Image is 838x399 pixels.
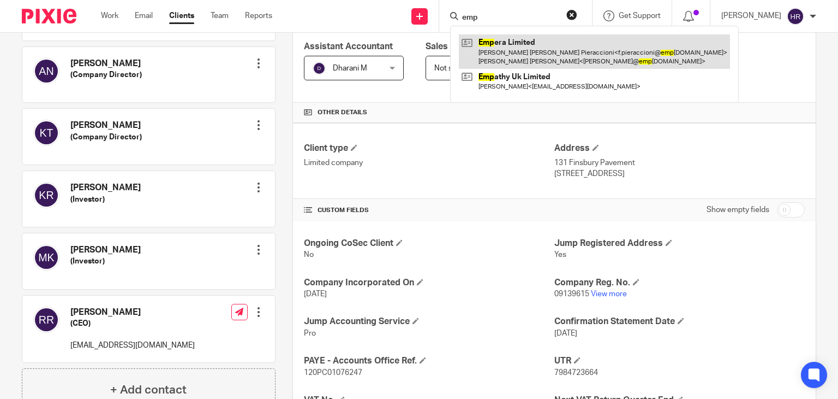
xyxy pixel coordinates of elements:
a: Clients [169,10,194,21]
h4: Jump Registered Address [554,238,805,249]
span: [DATE] [304,290,327,298]
label: Show empty fields [707,204,769,215]
span: Not selected [434,64,478,72]
img: svg%3E [313,62,326,75]
img: svg%3E [33,244,59,271]
p: [PERSON_NAME] [721,10,781,21]
img: svg%3E [33,307,59,333]
h5: (Company Director) [70,69,142,80]
img: svg%3E [33,182,59,208]
h4: UTR [554,355,805,367]
span: Get Support [619,12,661,20]
p: Limited company [304,157,554,168]
p: 131 Finsbury Pavement [554,157,805,168]
h4: Address [554,143,805,154]
span: 120PC01076247 [304,369,362,377]
h4: [PERSON_NAME] [70,58,142,69]
span: 7984723664 [554,369,598,377]
p: [EMAIL_ADDRESS][DOMAIN_NAME] [70,340,195,351]
h5: (Investor) [70,194,141,205]
h4: [PERSON_NAME] [70,182,141,193]
span: [DATE] [554,330,577,337]
h4: + Add contact [110,382,187,398]
h4: Company Incorporated On [304,277,554,289]
button: Clear [566,9,577,20]
span: Dharani M [333,64,367,72]
img: Pixie [22,9,76,24]
h4: [PERSON_NAME] [70,244,141,256]
span: Pro [304,330,316,337]
h4: Jump Accounting Service [304,316,554,327]
img: svg%3E [33,120,59,146]
h4: Confirmation Statement Date [554,316,805,327]
span: No [304,251,314,259]
span: Assistant Accountant [304,42,393,51]
h5: (Investor) [70,256,141,267]
span: Yes [554,251,566,259]
h5: (CEO) [70,318,195,329]
h4: [PERSON_NAME] [70,307,195,318]
span: Other details [318,108,367,117]
a: Team [211,10,229,21]
h4: Company Reg. No. [554,277,805,289]
h5: (Company Director) [70,132,142,143]
span: 09139615 [554,290,589,298]
img: svg%3E [787,8,804,25]
a: Email [135,10,153,21]
p: [STREET_ADDRESS] [554,168,805,179]
img: svg%3E [33,58,59,84]
h4: CUSTOM FIELDS [304,206,554,215]
h4: PAYE - Accounts Office Ref. [304,355,554,367]
a: View more [591,290,627,298]
h4: Client type [304,143,554,154]
h4: [PERSON_NAME] [70,120,142,131]
span: Sales Person [426,42,480,51]
h4: Ongoing CoSec Client [304,238,554,249]
a: Work [101,10,118,21]
input: Search [461,13,559,23]
a: Reports [245,10,272,21]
